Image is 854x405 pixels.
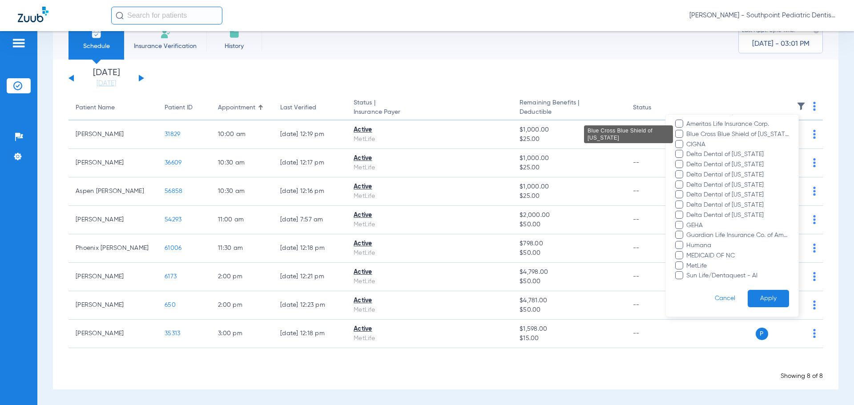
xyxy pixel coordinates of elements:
iframe: Chat Widget [810,362,854,405]
span: Blue Cross Blue Shield of [US_STATE] [686,130,789,139]
button: Apply [748,290,789,307]
span: Sun Life/Dentaquest - AI [686,271,789,281]
span: Delta Dental of [US_STATE] [686,190,789,200]
span: Delta Dental of [US_STATE] [686,200,789,210]
button: Cancel [702,290,748,307]
span: Guardian Life Insurance Co. of America [686,231,789,240]
span: Ameritas Life Insurance Corp. [686,120,789,129]
span: Delta Dental of [US_STATE] [686,150,789,159]
span: Delta Dental of [US_STATE] [686,211,789,220]
span: Delta Dental of [US_STATE] [686,170,789,180]
span: Delta Dental of [US_STATE] [686,180,789,190]
span: Humana [686,241,789,250]
div: Blue Cross Blue Shield of [US_STATE] [584,125,673,143]
span: MEDICAID OF NC [686,251,789,261]
span: CIGNA [686,140,789,149]
span: Payer [718,109,745,115]
span: MetLife [686,261,789,271]
span: Delta Dental of [US_STATE] [686,160,789,169]
span: GEHA [686,221,789,230]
